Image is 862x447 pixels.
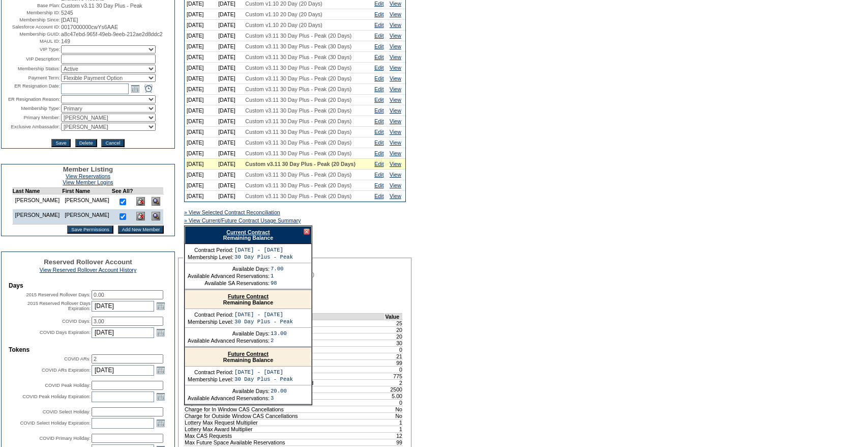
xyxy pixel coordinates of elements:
[374,43,383,49] a: Edit
[385,326,403,333] td: 20
[245,172,351,178] span: Custom v3.11 30 Day Plus - Peak (20 Days)
[62,209,112,225] td: [PERSON_NAME]
[390,129,401,135] a: View
[390,139,401,146] a: View
[390,182,401,188] a: View
[385,393,403,399] td: 5.00
[390,107,401,114] a: View
[271,338,287,344] td: 2
[374,86,383,92] a: Edit
[245,75,351,81] span: Custom v3.11 30 Day Plus - Peak (20 Days)
[374,193,383,199] a: Edit
[390,11,401,17] a: View
[271,280,284,286] td: 98
[188,254,233,260] td: Membership Level:
[385,439,403,445] td: 99
[143,83,154,94] a: Open the time view popup.
[188,388,270,394] td: Available Days:
[271,330,287,337] td: 13.00
[385,386,403,393] td: 2500
[385,426,403,432] td: 1
[245,129,351,135] span: Custom v3.11 30 Day Plus - Peak (20 Days)
[385,379,403,386] td: 2
[216,148,243,159] td: [DATE]
[188,280,270,286] td: Available SA Reservations:
[61,24,118,30] span: 0017000000cwYs6AAE
[216,31,243,41] td: [DATE]
[67,226,113,234] input: Save Permissions
[245,1,322,7] span: Custom v1.10 20 Day (20 Days)
[374,182,383,188] a: Edit
[27,301,91,311] label: 2015 Reserved Rollover Days Expiration:
[185,159,216,170] td: [DATE]
[245,161,355,167] span: Custom v3.11 30 Day Plus - Peak (20 Days)
[245,65,351,71] span: Custom v3.11 30 Day Plus - Peak (20 Days)
[3,104,60,113] td: Membership Type:
[3,83,60,94] td: ER Resignation Date:
[216,73,243,84] td: [DATE]
[185,84,216,95] td: [DATE]
[185,105,216,116] td: [DATE]
[51,139,70,147] input: Save
[39,436,91,441] label: COVID Primary Holiday:
[216,116,243,127] td: [DATE]
[245,107,351,114] span: Custom v3.11 30 Day Plus - Peak (20 Days)
[374,107,383,114] a: Edit
[385,353,403,359] td: 21
[188,376,233,382] td: Membership Level:
[3,24,60,30] td: Salesforce Account ID:
[185,73,216,84] td: [DATE]
[185,426,385,432] td: Lottery Max Award Multiplier
[188,338,270,344] td: Available Advanced Reservations:
[374,22,383,28] a: Edit
[271,388,287,394] td: 20.00
[385,320,403,326] td: 25
[152,212,160,220] img: View Dashboard
[245,33,351,39] span: Custom v3.11 30 Day Plus - Peak (20 Days)
[374,65,383,71] a: Edit
[374,97,383,103] a: Edit
[374,33,383,39] a: Edit
[216,137,243,148] td: [DATE]
[374,129,383,135] a: Edit
[101,139,124,147] input: Cancel
[385,419,403,426] td: 1
[390,54,401,60] a: View
[3,65,60,73] td: Membership Status:
[3,123,60,131] td: Exclusive Ambassador:
[374,172,383,178] a: Edit
[9,282,167,289] td: Days
[385,313,403,320] td: Value
[245,54,351,60] span: Custom v3.11 30 Day Plus - Peak (30 Days)
[185,419,385,426] td: Lottery Max Request Multiplier
[374,11,383,17] a: Edit
[61,31,163,37] span: a8c47ebd-965f-49eb-9eeb-212ae2d8ddc2
[185,116,216,127] td: [DATE]
[61,17,78,23] span: [DATE]
[234,369,293,375] td: [DATE] - [DATE]
[228,351,269,357] a: Future Contract
[216,9,243,20] td: [DATE]
[62,194,112,210] td: [PERSON_NAME]
[385,412,403,419] td: No
[3,54,60,64] td: VIP Description:
[385,366,403,373] td: 0
[385,399,403,406] td: 0
[390,97,401,103] a: View
[245,150,351,156] span: Custom v3.11 30 Day Plus - Peak (20 Days)
[118,226,164,234] input: Add New Member
[385,406,403,412] td: No
[136,197,145,206] img: Delete
[155,327,166,338] a: Open the calendar popup.
[188,369,233,375] td: Contract Period:
[390,75,401,81] a: View
[216,63,243,73] td: [DATE]
[185,348,311,367] div: Remaining Balance
[185,191,216,202] td: [DATE]
[245,193,351,199] span: Custom v3.11 30 Day Plus - Peak (20 Days)
[63,165,113,173] span: Member Listing
[66,173,110,179] a: View Reservations
[155,300,166,312] a: Open the calendar popup.
[390,193,401,199] a: View
[245,11,322,17] span: Custom v1.10 20 Day (20 Days)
